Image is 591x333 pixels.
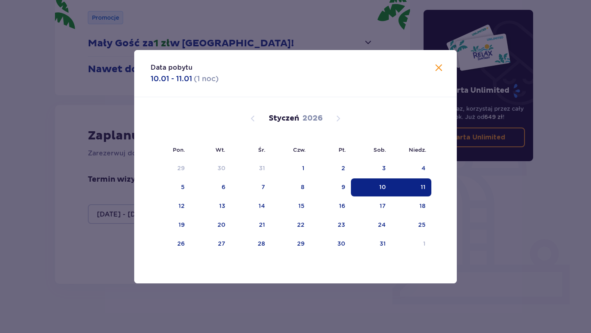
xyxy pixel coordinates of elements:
td: 9 [310,178,351,196]
p: 10.01 - 11.01 [151,74,192,84]
td: 29 [271,235,311,253]
div: 15 [298,202,305,210]
div: 31 [259,164,265,172]
td: Data zaznaczona. sobota, 10 stycznia 2026 [351,178,392,196]
td: 3 [351,160,392,178]
td: 24 [351,216,392,234]
td: 22 [271,216,311,234]
div: 3 [382,164,386,172]
div: 20 [218,221,225,229]
div: 26 [177,239,185,248]
td: 27 [190,235,231,253]
td: 4 [392,160,431,178]
td: 7 [231,178,271,196]
td: 20 [190,216,231,234]
td: 19 [151,216,190,234]
td: 16 [310,197,351,215]
div: 30 [337,239,345,248]
div: 1 [423,239,426,248]
div: 2 [341,164,345,172]
small: Niedz. [409,146,426,153]
small: Pon. [173,146,185,153]
td: 8 [271,178,311,196]
small: Śr. [258,146,266,153]
div: 13 [219,202,225,210]
td: 6 [190,178,231,196]
div: 10 [379,183,386,191]
td: 13 [190,197,231,215]
div: 9 [341,183,345,191]
p: Styczeń [269,114,299,123]
p: 2026 [302,114,323,123]
td: 30 [310,235,351,253]
td: 30 [190,160,231,178]
div: 8 [301,183,305,191]
td: 31 [231,160,271,178]
button: Poprzedni miesiąc [248,114,258,123]
td: 23 [310,216,351,234]
td: 14 [231,197,271,215]
div: 28 [258,239,265,248]
td: 17 [351,197,392,215]
div: 19 [179,221,185,229]
td: 5 [151,178,190,196]
td: 2 [310,160,351,178]
div: 6 [222,183,225,191]
div: 24 [378,221,386,229]
div: 29 [177,164,185,172]
div: 30 [218,164,225,172]
div: 7 [261,183,265,191]
td: 26 [151,235,190,253]
td: 21 [231,216,271,234]
small: Sob. [373,146,386,153]
td: Data zaznaczona. niedziela, 11 stycznia 2026 [392,178,431,196]
div: 1 [302,164,305,172]
div: 29 [297,239,305,248]
div: 5 [181,183,185,191]
div: 11 [421,183,426,191]
div: 25 [418,221,426,229]
small: Pt. [339,146,346,153]
div: 12 [179,202,185,210]
div: 23 [338,221,345,229]
button: Zamknij [434,63,444,73]
div: 21 [259,221,265,229]
p: ( 1 noc ) [194,74,219,84]
div: 4 [421,164,426,172]
button: Następny miesiąc [333,114,343,123]
td: 25 [392,216,431,234]
div: 17 [380,202,386,210]
td: 29 [151,160,190,178]
div: 27 [218,239,225,248]
td: 12 [151,197,190,215]
div: 16 [339,202,345,210]
td: 15 [271,197,311,215]
td: 28 [231,235,271,253]
td: 1 [392,235,431,253]
small: Wt. [215,146,225,153]
div: 22 [297,221,305,229]
p: Data pobytu [151,63,192,72]
div: 31 [380,239,386,248]
div: 18 [419,202,426,210]
td: 18 [392,197,431,215]
div: 14 [259,202,265,210]
td: 31 [351,235,392,253]
small: Czw. [293,146,306,153]
td: 1 [271,160,311,178]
